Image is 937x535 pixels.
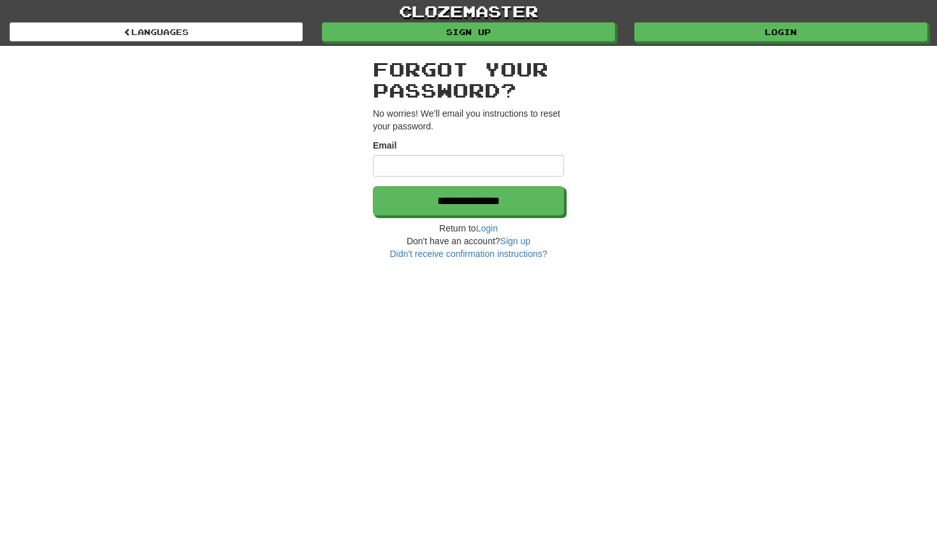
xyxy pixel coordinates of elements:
[476,223,498,233] a: Login
[322,22,615,41] a: Sign up
[373,59,564,101] h2: Forgot your password?
[389,249,547,259] a: Didn't receive confirmation instructions?
[373,222,564,260] div: Return to Don't have an account?
[500,236,530,246] a: Sign up
[373,107,564,133] p: No worries! We’ll email you instructions to reset your password.
[373,139,396,152] label: Email
[634,22,927,41] a: Login
[10,22,303,41] a: Languages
